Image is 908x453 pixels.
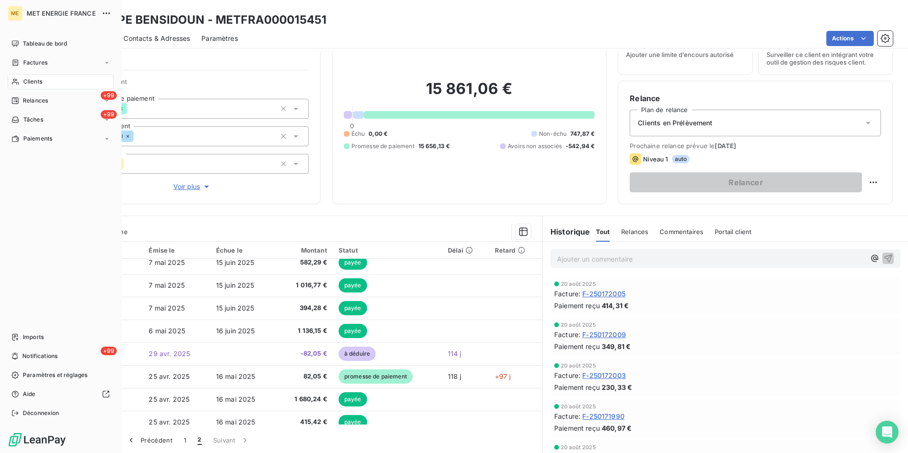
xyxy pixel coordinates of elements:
[715,142,736,150] span: [DATE]
[448,246,483,254] div: Délai
[149,304,185,312] span: 7 mai 2025
[561,444,596,450] span: 20 août 2025
[201,34,238,43] span: Paramètres
[8,330,113,345] a: Imports
[216,418,255,426] span: 16 mai 2025
[23,39,67,48] span: Tableau de bord
[281,372,327,381] span: 82,05 €
[8,131,113,146] a: Paiements
[448,372,462,380] span: 118 j
[281,246,327,254] div: Montant
[149,246,204,254] div: Émise le
[23,333,44,341] span: Imports
[566,142,595,151] span: -542,94 €
[339,301,367,315] span: payée
[638,118,712,128] span: Clients en Prélèvement
[23,134,52,143] span: Paiements
[508,142,562,151] span: Avoirs non associés
[192,430,207,450] button: 2
[216,372,255,380] span: 16 mai 2025
[22,352,57,360] span: Notifications
[643,155,668,163] span: Niveau 1
[149,258,185,266] span: 7 mai 2025
[418,142,450,151] span: 15 656,13 €
[561,363,596,368] span: 20 août 2025
[123,160,131,168] input: Ajouter une valeur
[339,246,436,254] div: Statut
[216,327,255,335] span: 16 juin 2025
[8,112,113,127] a: +99Tâches
[561,322,596,328] span: 20 août 2025
[495,372,511,380] span: +97 j
[23,58,47,67] span: Factures
[554,423,600,433] span: Paiement reçu
[582,411,624,421] span: F-250171990
[339,392,367,406] span: payée
[8,387,113,402] a: Aide
[339,347,376,361] span: à déduire
[216,258,255,266] span: 15 juin 2025
[351,142,415,151] span: Promesse de paiement
[626,51,734,58] span: Ajouter une limite d’encours autorisé
[582,289,625,299] span: F-250172005
[23,409,59,417] span: Déconnexion
[208,430,255,450] button: Suivant
[127,104,134,113] input: Ajouter une valeur
[149,281,185,289] span: 7 mai 2025
[766,51,885,66] span: Surveiller ce client en intégrant votre outil de gestion des risques client.
[554,301,600,311] span: Paiement reçu
[281,303,327,313] span: 394,28 €
[281,326,327,336] span: 1 136,15 €
[76,181,309,192] button: Voir plus
[8,74,113,89] a: Clients
[876,421,899,444] div: Open Intercom Messenger
[554,382,600,392] span: Paiement reçu
[582,330,626,340] span: F-250172009
[149,372,189,380] span: 25 avr. 2025
[281,349,327,359] span: -82,05 €
[281,417,327,427] span: 415,42 €
[339,278,367,293] span: payée
[543,226,590,237] h6: Historique
[448,349,462,358] span: 114 j
[554,289,580,299] span: Facture :
[8,36,113,51] a: Tableau de bord
[281,258,327,267] span: 582,29 €
[339,324,367,338] span: payée
[351,130,365,138] span: Échu
[602,301,629,311] span: 414,31 €
[281,395,327,404] span: 1 680,24 €
[216,281,255,289] span: 15 juin 2025
[350,122,354,130] span: 0
[216,395,255,403] span: 16 mai 2025
[149,349,190,358] span: 29 avr. 2025
[596,228,610,236] span: Tout
[561,281,596,287] span: 20 août 2025
[149,395,189,403] span: 25 avr. 2025
[198,435,201,445] span: 2
[660,228,703,236] span: Commentaires
[101,110,117,119] span: +99
[27,9,96,17] span: MET ENERGIE FRANCE
[339,369,413,384] span: promesse de paiement
[554,341,600,351] span: Paiement reçu
[602,341,631,351] span: 349,81 €
[344,79,595,108] h2: 15 861,06 €
[76,78,309,91] span: Propriétés Client
[630,142,881,150] span: Prochaine relance prévue le
[173,182,211,191] span: Voir plus
[570,130,595,138] span: 747,87 €
[495,246,537,254] div: Retard
[23,77,42,86] span: Clients
[101,91,117,100] span: +99
[554,370,580,380] span: Facture :
[339,255,367,270] span: payée
[8,6,23,21] div: ME
[23,115,43,124] span: Tâches
[101,347,117,355] span: +99
[602,382,632,392] span: 230,33 €
[23,371,87,379] span: Paramètres et réglages
[216,304,255,312] span: 15 juin 2025
[369,130,388,138] span: 0,00 €
[602,423,632,433] span: 460,97 €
